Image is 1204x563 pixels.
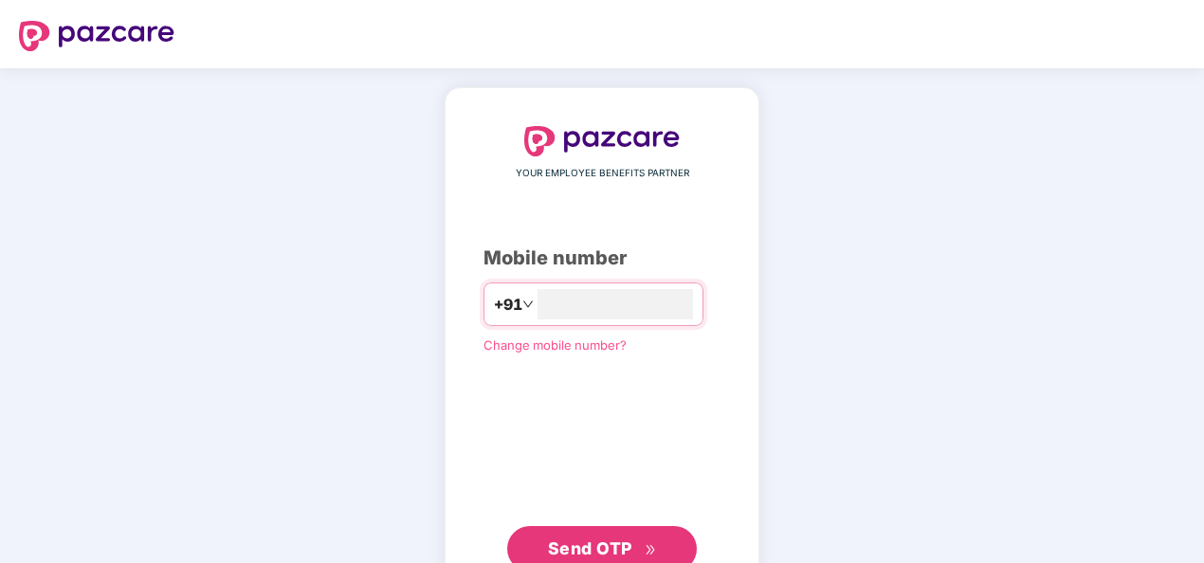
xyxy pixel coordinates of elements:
a: Change mobile number? [483,337,627,353]
div: Mobile number [483,244,721,273]
img: logo [19,21,174,51]
span: down [522,299,534,310]
img: logo [524,126,680,156]
span: Send OTP [548,538,632,558]
span: YOUR EMPLOYEE BENEFITS PARTNER [516,166,689,181]
span: double-right [645,544,657,556]
span: +91 [494,293,522,317]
